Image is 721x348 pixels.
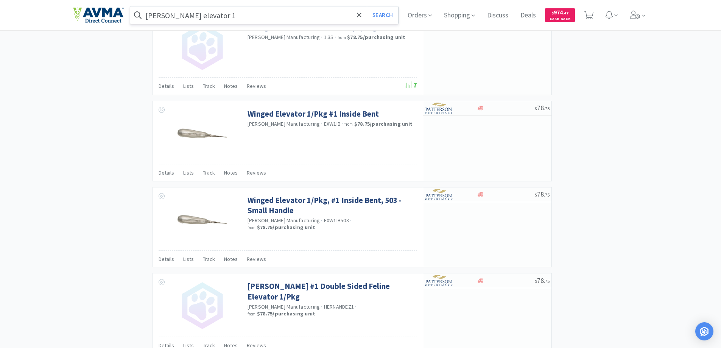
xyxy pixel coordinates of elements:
a: $974.47Cash Back [545,5,575,25]
span: Details [159,83,174,89]
span: Notes [224,256,238,262]
span: 78 [535,103,550,112]
span: · [342,120,343,127]
span: · [321,34,322,41]
span: . 75 [544,192,550,198]
span: 974 [552,9,568,16]
span: 78 [535,276,550,285]
strong: $78.75 / purchasing unit [347,34,406,41]
span: $ [552,11,554,16]
img: no_image.png [178,22,227,71]
span: Reviews [247,169,266,176]
span: from [248,225,256,230]
strong: $78.75 / purchasing unit [257,224,316,231]
input: Search by item, sku, manufacturer, ingredient, size... [130,6,399,24]
span: $ [535,106,537,111]
a: Winged Elevator 1/Pkg, #1 Inside Bent, 503 - Small Handle [248,195,415,216]
img: f5e969b455434c6296c6d81ef179fa71_3.png [425,275,453,286]
span: EXW1IB503 [324,217,349,224]
span: EXW1IB [324,120,341,127]
span: Reviews [247,83,266,89]
button: Search [367,6,398,24]
span: Track [203,169,215,176]
span: · [321,217,322,224]
span: 1.3S [324,34,334,41]
a: [PERSON_NAME] #1 Double Sided Feline Elevator 1/Pkg [248,281,415,302]
span: Notes [224,169,238,176]
span: · [355,303,357,310]
span: Notes [224,83,238,89]
span: . 75 [544,106,550,111]
span: Track [203,83,215,89]
img: 60531973819f4acc8fdeae203ee098d8_366928.jpeg [178,109,227,158]
a: [PERSON_NAME] Manufacturing [248,217,320,224]
span: from [248,311,256,317]
span: · [321,120,322,127]
a: [PERSON_NAME] Manufacturing [248,34,320,41]
span: $ [535,192,537,198]
span: Details [159,169,174,176]
a: Deals [517,12,539,19]
span: . 75 [544,278,550,284]
span: from [344,122,353,127]
span: Track [203,256,215,262]
a: Winged Elevator 1/Pkg #1 Inside Bent [248,109,379,119]
a: Discuss [484,12,511,19]
strong: $78.75 / purchasing unit [257,310,316,317]
span: 78 [535,190,550,198]
span: 7 [405,81,417,89]
span: · [350,217,352,224]
span: . 47 [563,11,568,16]
span: · [321,303,322,310]
span: from [338,35,346,40]
span: Reviews [247,256,266,262]
img: f5e969b455434c6296c6d81ef179fa71_3.png [425,189,453,200]
a: [PERSON_NAME] Manufacturing [248,303,320,310]
span: $ [535,278,537,284]
img: f5e969b455434c6296c6d81ef179fa71_3.png [425,103,453,114]
span: Cash Back [550,17,570,22]
a: [PERSON_NAME] Manufacturing [248,120,320,127]
div: Open Intercom Messenger [695,322,713,340]
img: e4e33dab9f054f5782a47901c742baa9_102.png [73,7,124,23]
strong: $78.75 / purchasing unit [354,120,413,127]
span: · [335,34,336,41]
span: Details [159,256,174,262]
img: a440e6acd15e429c8c29b9381ffc9e96_607263.jpeg [178,195,227,244]
span: HERNANDEZ1 [324,303,354,310]
span: Lists [183,83,194,89]
span: Lists [183,256,194,262]
img: no_image.png [178,281,227,330]
span: Lists [183,169,194,176]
